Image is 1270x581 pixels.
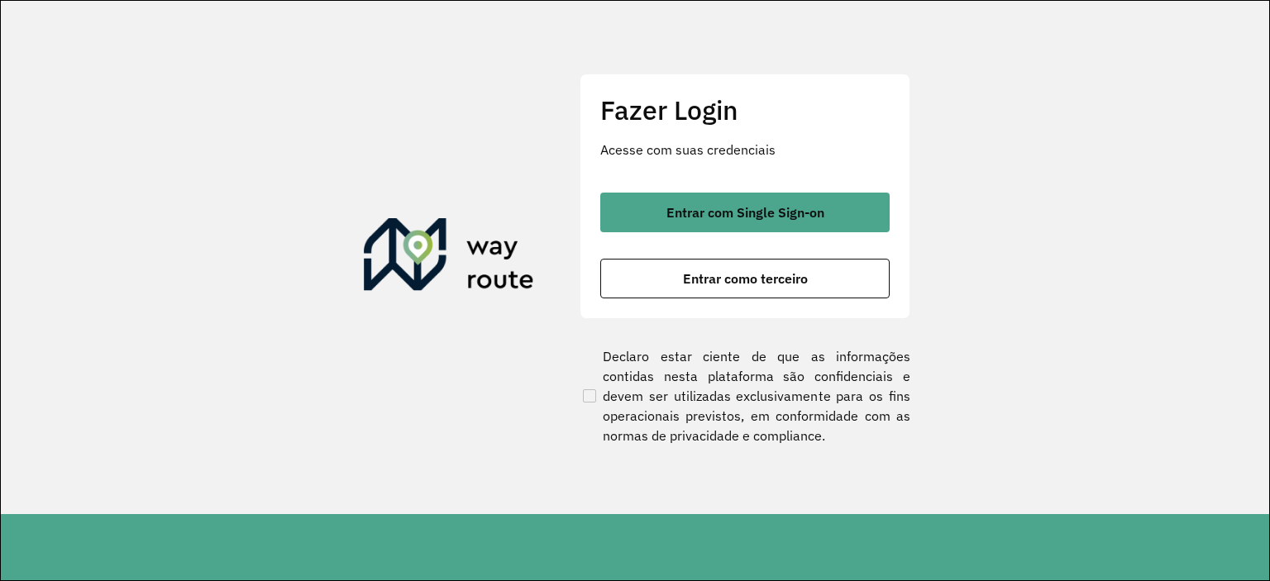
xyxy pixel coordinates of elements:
label: Declaro estar ciente de que as informações contidas nesta plataforma são confidenciais e devem se... [580,346,910,445]
p: Acesse com suas credenciais [600,140,890,160]
button: button [600,193,890,232]
span: Entrar como terceiro [683,272,808,285]
span: Entrar com Single Sign-on [666,206,824,219]
img: Roteirizador AmbevTech [364,218,534,298]
button: button [600,259,890,298]
h2: Fazer Login [600,94,890,126]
